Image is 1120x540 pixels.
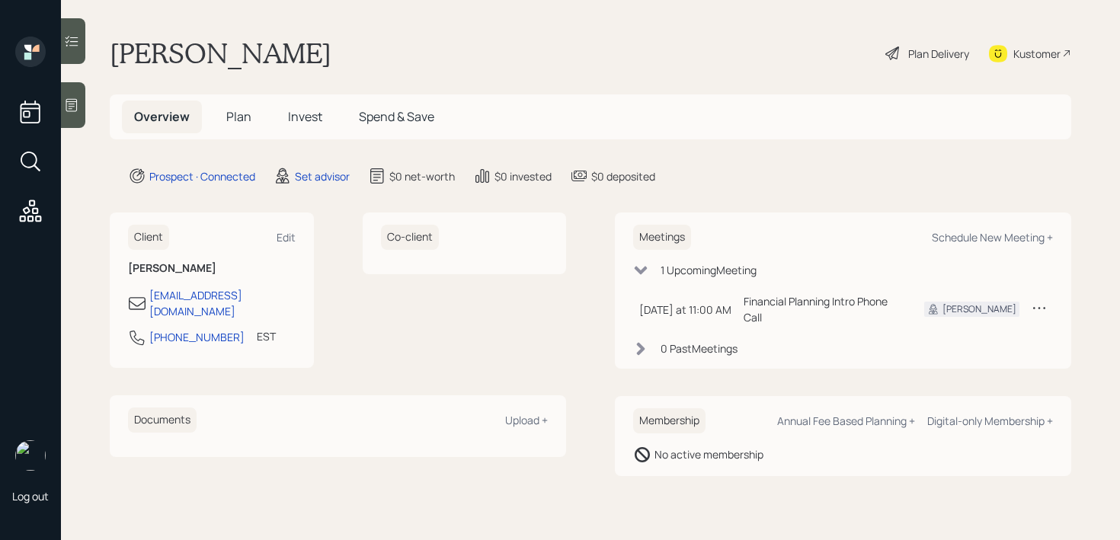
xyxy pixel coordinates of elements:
h6: [PERSON_NAME] [128,262,296,275]
div: [EMAIL_ADDRESS][DOMAIN_NAME] [149,287,296,319]
div: Financial Planning Intro Phone Call [744,293,900,325]
div: Schedule New Meeting + [932,230,1053,244]
div: 1 Upcoming Meeting [661,262,757,278]
img: retirable_logo.png [15,440,46,471]
span: Plan [226,108,251,125]
span: Invest [288,108,322,125]
h6: Client [128,225,169,250]
div: Plan Delivery [908,46,969,62]
div: Annual Fee Based Planning + [777,414,915,428]
div: [PERSON_NAME] [942,302,1016,316]
h6: Meetings [633,225,691,250]
div: [PHONE_NUMBER] [149,329,245,345]
div: $0 deposited [591,168,655,184]
div: Set advisor [295,168,350,184]
h1: [PERSON_NAME] [110,37,331,70]
div: Log out [12,489,49,503]
div: Kustomer [1013,46,1061,62]
div: $0 net-worth [389,168,455,184]
div: Upload + [505,413,548,427]
div: 0 Past Meeting s [661,340,738,356]
div: [DATE] at 11:00 AM [639,302,731,318]
h6: Documents [128,407,197,433]
div: EST [257,328,276,344]
span: Spend & Save [359,108,434,125]
div: $0 invested [494,168,552,184]
span: Overview [134,108,190,125]
div: Digital-only Membership + [927,414,1053,428]
h6: Membership [633,408,706,433]
h6: Co-client [381,225,439,250]
div: Edit [277,230,296,244]
div: Prospect · Connected [149,168,255,184]
div: No active membership [654,446,763,462]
